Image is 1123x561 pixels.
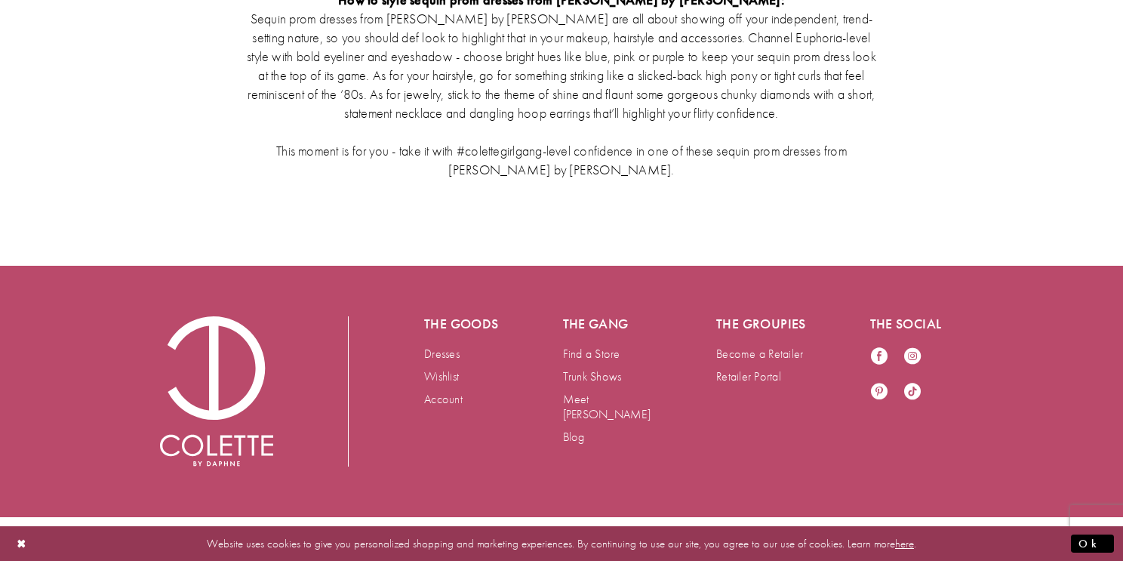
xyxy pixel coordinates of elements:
a: Visit our Instagram - Opens in new tab [903,347,921,367]
img: Colette by Daphne [160,316,273,466]
p: Website uses cookies to give you personalized shopping and marketing experiences. By continuing t... [109,533,1014,553]
a: Retailer Portal [716,368,781,384]
a: here [895,535,914,550]
button: Close Dialog [9,530,35,556]
h5: The groupies [716,316,810,331]
p: Sequin prom dresses from [PERSON_NAME] by [PERSON_NAME] are all about showing off your independen... [241,9,882,122]
a: Visit our TikTok - Opens in new tab [903,382,921,402]
a: Become a Retailer [716,346,803,362]
a: Visit our Pinterest - Opens in new tab [870,382,888,402]
a: Find a Store [563,346,620,362]
a: Trunk Shows [563,368,622,384]
p: This moment is for you - take it with #colettegirlgang-level confidence in one of these sequin pr... [241,141,882,179]
a: Visit our Facebook - Opens in new tab [870,347,888,367]
span: ©2025 [PERSON_NAME] by [PERSON_NAME] [858,524,1045,537]
button: Submit Dialog [1071,534,1114,553]
a: Meet [PERSON_NAME] [563,391,651,422]
h5: The social [870,316,964,331]
h5: The goods [424,316,503,331]
a: Wishlist [424,368,459,384]
a: Account [424,391,463,407]
a: Blog [563,429,585,445]
a: Dresses [424,346,460,362]
a: Visit Colette by Daphne Homepage [160,316,273,466]
h5: The gang [563,316,657,331]
ul: Follow us [863,339,944,410]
